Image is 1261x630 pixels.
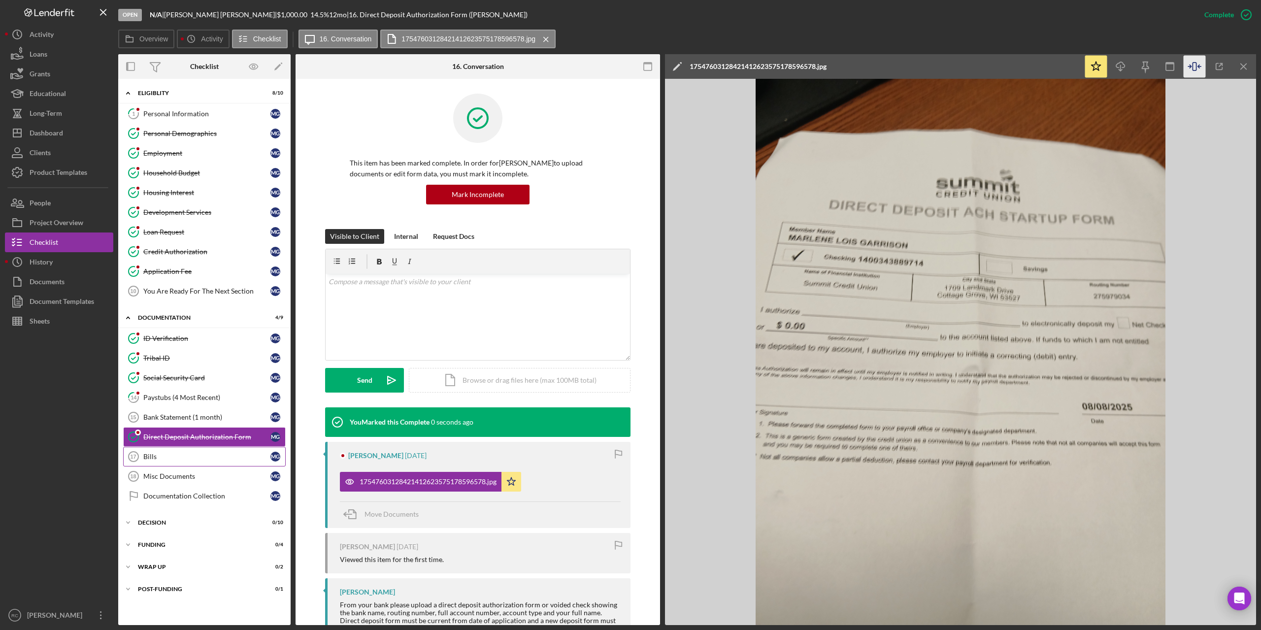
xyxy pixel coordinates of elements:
a: Dashboard [5,123,113,143]
button: Documents [5,272,113,292]
a: Social Security CardMG [123,368,286,388]
a: 17BillsMG [123,447,286,466]
div: [PERSON_NAME] [340,543,395,551]
button: Loans [5,44,113,64]
button: Project Overview [5,213,113,232]
div: Loans [30,44,47,66]
button: Grants [5,64,113,84]
div: Checklist [30,232,58,255]
div: Bills [143,453,270,461]
div: 0 / 4 [265,542,283,548]
tspan: 1 [132,110,135,117]
div: M G [270,207,280,217]
div: You Marked this Complete [350,418,430,426]
div: 4 / 9 [265,315,283,321]
div: 17547603128421412623575178596578.jpg [690,63,827,70]
a: Credit AuthorizationMG [123,242,286,262]
a: 1Personal InformationMG [123,104,286,124]
div: M G [270,286,280,296]
p: This item has been marked complete. In order for [PERSON_NAME] to upload documents or edit form d... [350,158,606,180]
div: Personal Demographics [143,130,270,137]
div: 0 / 10 [265,520,283,526]
button: Activity [177,30,229,48]
div: M G [270,227,280,237]
div: | 16. Direct Deposit Authorization Form ([PERSON_NAME]) [347,11,528,19]
div: Personal Information [143,110,270,118]
button: Visible to Client [325,229,384,244]
button: Request Docs [428,229,479,244]
div: M G [270,491,280,501]
div: 12 mo [329,11,347,19]
button: Internal [389,229,423,244]
div: Open Intercom Messenger [1228,587,1251,610]
div: Decision [138,520,259,526]
div: Educational [30,84,66,106]
div: People [30,193,51,215]
tspan: 15 [130,414,136,420]
a: Clients [5,143,113,163]
div: M G [270,393,280,402]
button: Long-Term [5,103,113,123]
div: Checklist [190,63,219,70]
div: Eligiblity [138,90,259,96]
button: Send [325,368,404,393]
div: Funding [138,542,259,548]
div: M G [270,333,280,343]
button: 16. Conversation [299,30,378,48]
button: People [5,193,113,213]
a: EmploymentMG [123,143,286,163]
div: M G [270,266,280,276]
div: M G [270,148,280,158]
div: M G [270,452,280,462]
button: History [5,252,113,272]
div: Document Templates [30,292,94,314]
div: [PERSON_NAME] [348,452,403,460]
button: Mark Incomplete [426,185,530,204]
div: 0 / 2 [265,564,283,570]
div: Dashboard [30,123,63,145]
div: You Are Ready For The Next Section [143,287,270,295]
label: 17547603128421412623575178596578.jpg [401,35,535,43]
div: M G [270,432,280,442]
label: 16. Conversation [320,35,372,43]
div: Social Security Card [143,374,270,382]
button: Document Templates [5,292,113,311]
button: RC[PERSON_NAME] [5,605,113,625]
a: Documentation CollectionMG [123,486,286,506]
div: Wrap up [138,564,259,570]
button: Move Documents [340,502,429,527]
button: Overview [118,30,174,48]
label: Checklist [253,35,281,43]
div: Documents [30,272,65,294]
div: Bank Statement (1 month) [143,413,270,421]
div: Grants [30,64,50,86]
div: M G [270,412,280,422]
button: Sheets [5,311,113,331]
div: Employment [143,149,270,157]
div: Development Services [143,208,270,216]
div: Mark Incomplete [452,185,504,204]
b: N/A [150,10,162,19]
a: Household BudgetMG [123,163,286,183]
button: Checklist [5,232,113,252]
div: Documentation [138,315,259,321]
div: M G [270,188,280,198]
a: 10You Are Ready For The Next SectionMG [123,281,286,301]
time: 2025-08-09 17:25 [405,452,427,460]
a: Educational [5,84,113,103]
a: Activity [5,25,113,44]
tspan: 18 [130,473,136,479]
time: 2025-08-09 17:25 [397,543,418,551]
div: M G [270,471,280,481]
a: ID VerificationMG [123,329,286,348]
div: $1,000.00 [277,11,310,19]
div: Paystubs (4 Most Recent) [143,394,270,401]
div: 8 / 10 [265,90,283,96]
a: Application FeeMG [123,262,286,281]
